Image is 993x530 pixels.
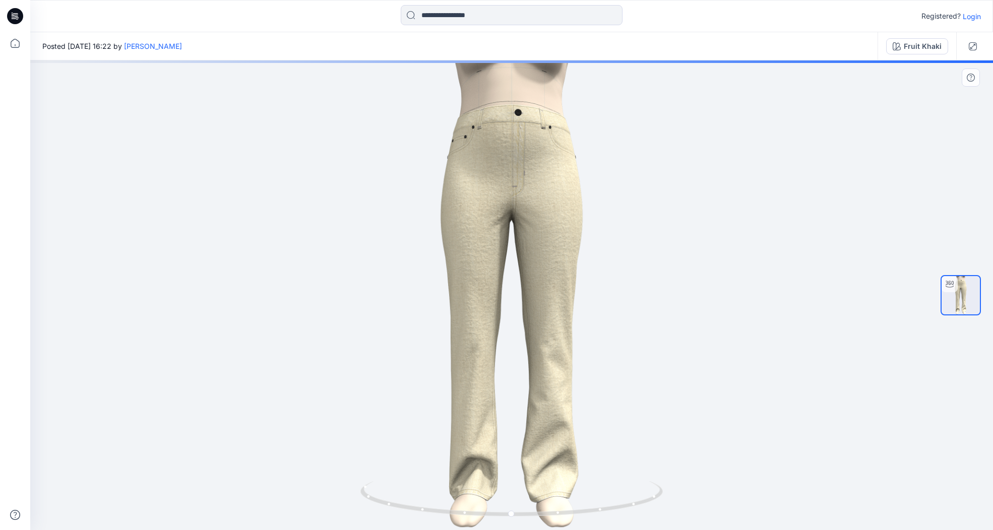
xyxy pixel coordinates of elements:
[921,10,961,22] p: Registered?
[886,38,948,54] button: Fruit Khaki
[942,276,980,314] img: turntable-16-09-2025-20:24:12
[124,42,182,50] a: [PERSON_NAME]
[963,11,981,22] p: Login
[42,41,182,51] span: Posted [DATE] 16:22 by
[904,41,942,52] div: Fruit Khaki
